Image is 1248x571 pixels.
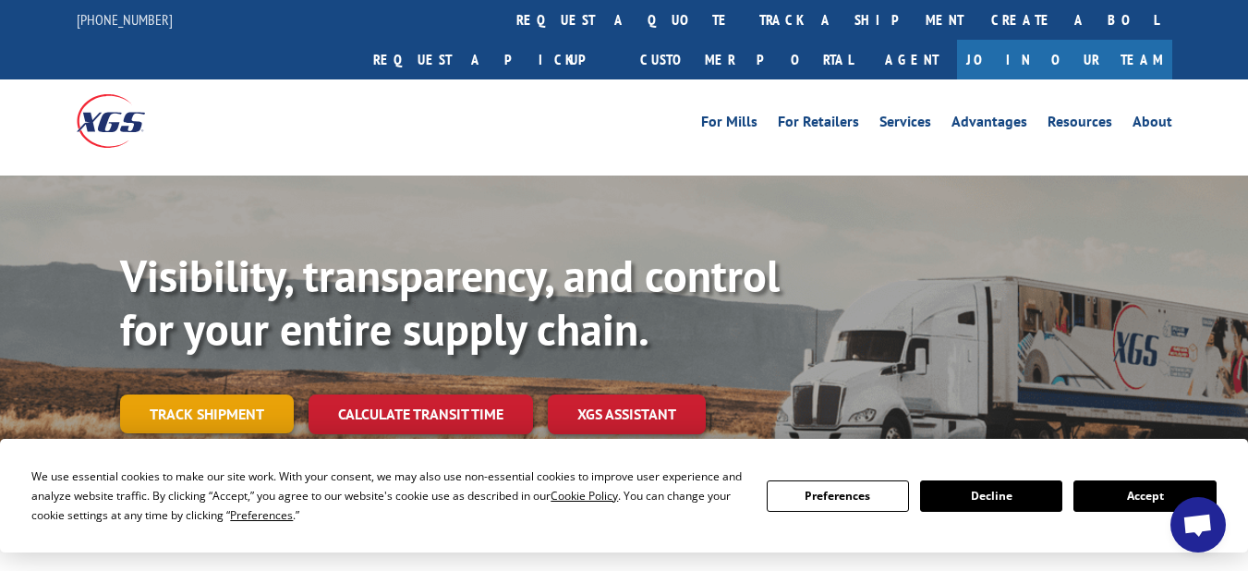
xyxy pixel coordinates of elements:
button: Preferences [767,480,909,512]
a: Customer Portal [626,40,866,79]
button: Accept [1073,480,1216,512]
a: Agent [866,40,957,79]
a: Join Our Team [957,40,1172,79]
a: Resources [1048,115,1112,135]
span: Preferences [230,507,293,523]
a: Request a pickup [359,40,626,79]
button: Decline [920,480,1062,512]
a: Advantages [951,115,1027,135]
a: Services [879,115,931,135]
b: Visibility, transparency, and control for your entire supply chain. [120,247,780,358]
a: Track shipment [120,395,294,433]
a: About [1133,115,1172,135]
span: Cookie Policy [551,488,618,504]
div: We use essential cookies to make our site work. With your consent, we may also use non-essential ... [31,467,744,525]
a: Calculate transit time [309,395,533,434]
a: XGS ASSISTANT [548,395,706,434]
a: [PHONE_NUMBER] [77,10,173,29]
a: For Mills [701,115,757,135]
a: For Retailers [778,115,859,135]
a: Open chat [1170,497,1226,553]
